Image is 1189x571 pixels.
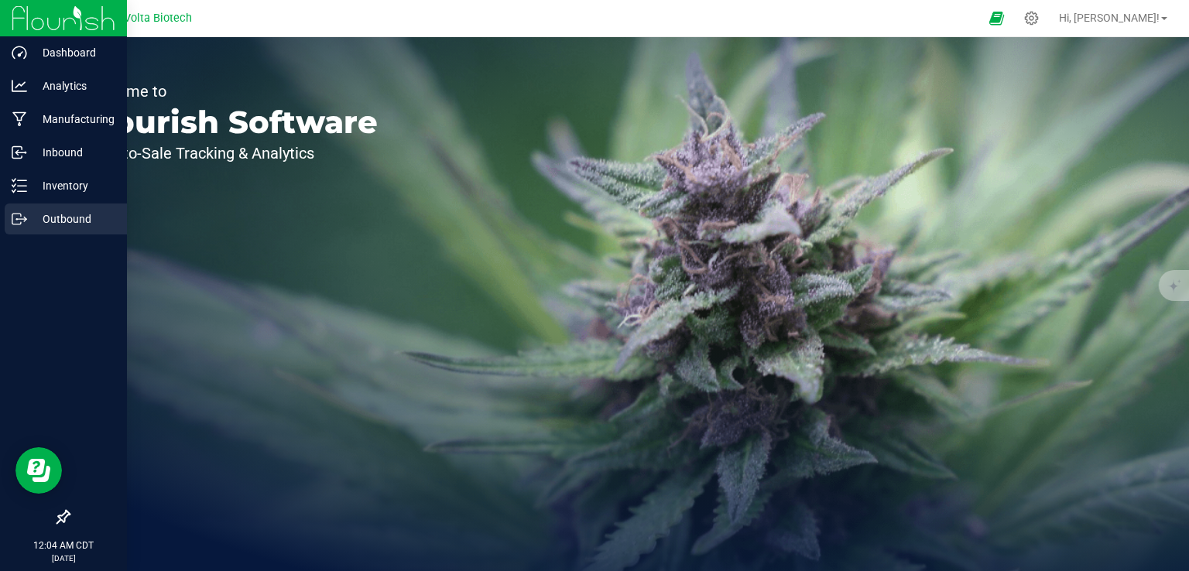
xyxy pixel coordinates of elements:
[12,78,27,94] inline-svg: Analytics
[12,45,27,60] inline-svg: Dashboard
[27,77,120,95] p: Analytics
[27,210,120,228] p: Outbound
[1059,12,1160,24] span: Hi, [PERSON_NAME]!
[27,43,120,62] p: Dashboard
[27,110,120,128] p: Manufacturing
[12,111,27,127] inline-svg: Manufacturing
[84,145,378,161] p: Seed-to-Sale Tracking & Analytics
[27,176,120,195] p: Inventory
[7,552,120,564] p: [DATE]
[12,211,27,227] inline-svg: Outbound
[84,107,378,138] p: Flourish Software
[979,3,1014,33] span: Open Ecommerce Menu
[12,178,27,193] inline-svg: Inventory
[27,143,120,162] p: Inbound
[7,539,120,552] p: 12:04 AM CDT
[124,12,192,25] span: Volta Biotech
[1022,11,1041,26] div: Manage settings
[15,447,62,494] iframe: Resource center
[84,84,378,99] p: Welcome to
[12,145,27,160] inline-svg: Inbound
